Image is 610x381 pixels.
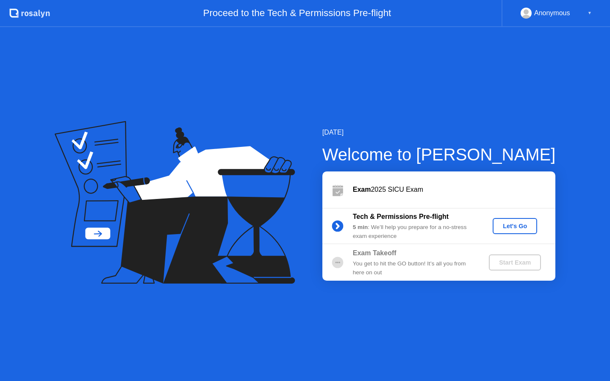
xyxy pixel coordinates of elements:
div: Let's Go [496,223,534,229]
button: Let's Go [493,218,537,234]
b: Exam [353,186,371,193]
b: Tech & Permissions Pre-flight [353,213,449,220]
button: Start Exam [489,254,541,271]
div: : We’ll help you prepare for a no-stress exam experience [353,223,475,240]
b: Exam Takeoff [353,249,396,257]
b: 5 min [353,224,368,230]
div: [DATE] [322,127,556,138]
div: 2025 SICU Exam [353,185,555,195]
div: Anonymous [534,8,570,19]
div: You get to hit the GO button! It’s all you from here on out [353,260,475,277]
div: Welcome to [PERSON_NAME] [322,142,556,167]
div: ▼ [588,8,592,19]
div: Start Exam [492,259,538,266]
